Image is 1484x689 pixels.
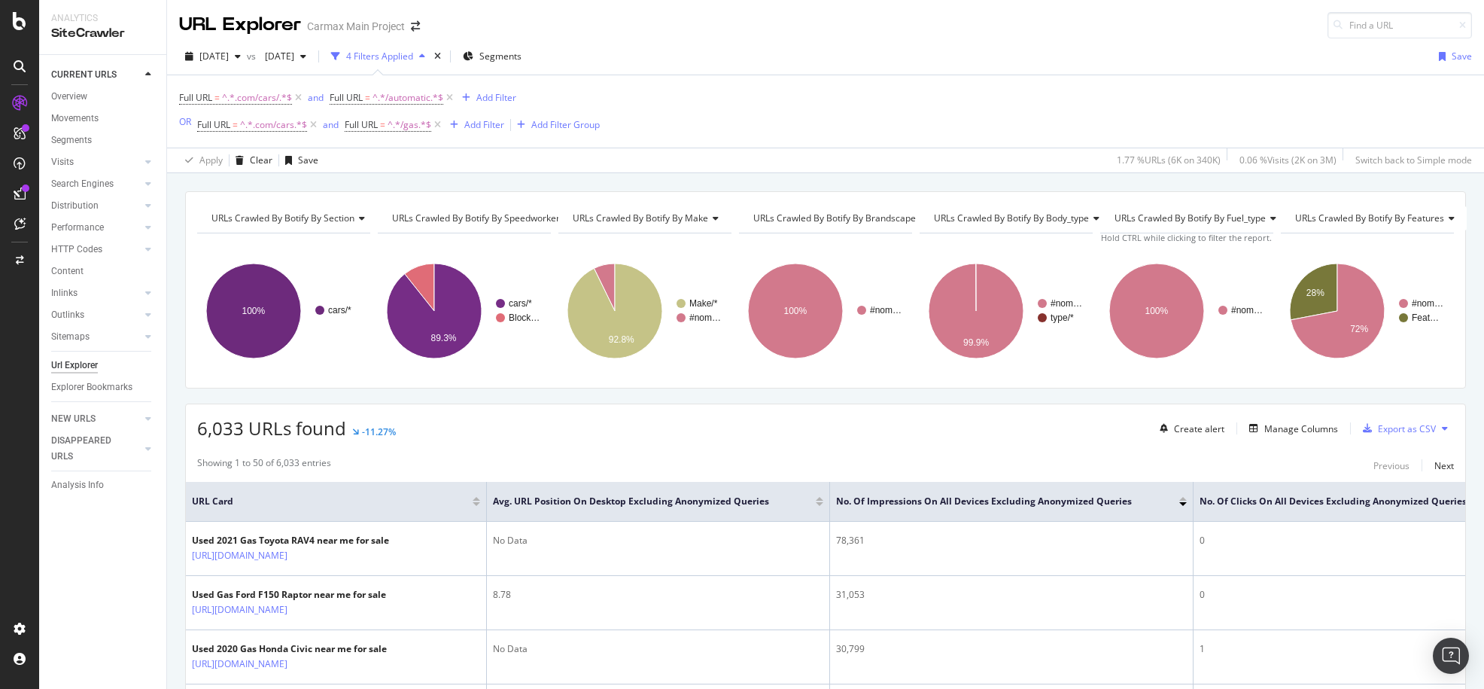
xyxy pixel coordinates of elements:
[920,245,1091,377] svg: A chart.
[509,298,532,309] text: cars/*
[179,12,301,38] div: URL Explorer
[51,477,156,493] a: Analysis Info
[330,91,363,104] span: Full URL
[325,44,431,69] button: 4 Filters Applied
[1051,312,1074,323] text: type/*
[51,285,141,301] a: Inlinks
[1281,245,1452,377] svg: A chart.
[1357,416,1436,441] button: Export as CSV
[51,380,156,395] a: Explorer Bookmarks
[51,329,141,345] a: Sitemaps
[51,411,96,427] div: NEW URLS
[378,245,549,377] svg: A chart.
[1292,206,1467,230] h4: URLs Crawled By Botify By features
[179,148,223,172] button: Apply
[51,264,84,279] div: Content
[1412,312,1439,323] text: Feat…
[753,212,916,224] span: URLs Crawled By Botify By brandscape
[323,117,339,132] button: and
[444,116,504,134] button: Add Filter
[389,206,661,230] h4: URLs Crawled By Botify By speedworkers_cache_behaviors
[51,220,104,236] div: Performance
[1327,12,1472,38] input: Find a URL
[247,50,259,62] span: vs
[51,477,104,493] div: Analysis Info
[211,212,354,224] span: URLs Crawled By Botify By section
[51,154,74,170] div: Visits
[51,198,99,214] div: Distribution
[431,49,444,64] div: times
[1373,456,1409,474] button: Previous
[51,12,154,25] div: Analytics
[1117,154,1221,166] div: 1.77 % URLs ( 6K on 340K )
[531,118,600,131] div: Add Filter Group
[836,588,1187,602] div: 31,053
[1355,154,1472,166] div: Switch back to Simple mode
[411,21,420,32] div: arrow-right-arrow-left
[233,118,238,131] span: =
[51,433,127,465] div: DISAPPEARED URLS
[308,90,324,105] button: and
[1306,288,1324,298] text: 28%
[934,212,1089,224] span: URLs Crawled By Botify By body_type
[456,89,516,107] button: Add Filter
[346,50,413,62] div: 4 Filters Applied
[308,91,324,104] div: and
[51,242,102,258] div: HTTP Codes
[388,114,431,136] span: ^.*/gas.*$
[51,133,156,148] a: Segments
[457,44,528,69] button: Segments
[739,245,911,377] div: A chart.
[493,642,823,656] div: No Data
[179,91,212,104] span: Full URL
[365,91,370,104] span: =
[197,245,369,377] svg: A chart.
[1434,459,1454,472] div: Next
[1433,44,1472,69] button: Save
[199,50,229,62] span: 2025 Aug. 31st
[197,456,331,474] div: Showing 1 to 50 of 6,033 entries
[1100,245,1272,377] div: A chart.
[931,206,1111,230] h4: URLs Crawled By Botify By body_type
[279,148,318,172] button: Save
[1295,212,1444,224] span: URLs Crawled By Botify By features
[1373,459,1409,472] div: Previous
[323,118,339,131] div: and
[1239,154,1337,166] div: 0.06 % Visits ( 2K on 3M )
[51,111,156,127] a: Movements
[345,118,378,131] span: Full URL
[51,380,132,395] div: Explorer Bookmarks
[51,67,141,83] a: CURRENT URLS
[1378,422,1436,435] div: Export as CSV
[558,245,730,377] svg: A chart.
[51,198,141,214] a: Distribution
[689,298,718,309] text: Make/*
[570,206,731,230] h4: URLs Crawled By Botify By make
[298,154,318,166] div: Save
[836,534,1187,547] div: 78,361
[1101,232,1272,243] span: Hold CTRL while clicking to filter the report.
[179,44,247,69] button: [DATE]
[230,148,272,172] button: Clear
[240,114,307,136] span: ^.*.com/cars.*$
[51,307,84,323] div: Outlinks
[870,305,902,316] text: #nom…
[51,220,141,236] a: Performance
[476,91,516,104] div: Add Filter
[1174,422,1224,435] div: Create alert
[51,133,92,148] div: Segments
[1350,324,1368,334] text: 72%
[362,425,396,438] div: -11.27%
[328,305,351,316] text: cars/*
[259,50,294,62] span: 2025 Jun. 8th
[1051,298,1082,309] text: #nom…
[208,206,377,230] h4: URLs Crawled By Botify By section
[197,118,230,131] span: Full URL
[51,89,87,105] div: Overview
[1154,416,1224,441] button: Create alert
[51,329,90,345] div: Sitemaps
[51,67,117,83] div: CURRENT URLS
[51,111,99,127] div: Movements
